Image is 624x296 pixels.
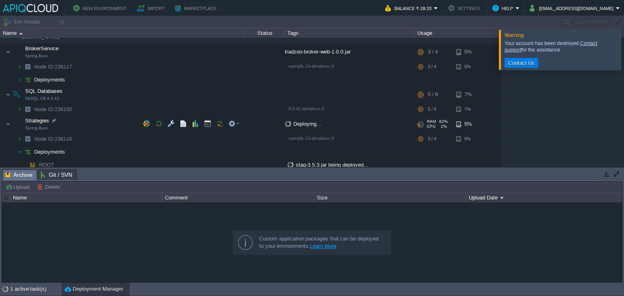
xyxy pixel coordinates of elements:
[6,116,11,132] img: AMDAwAAAACH5BAEAAAAALAAAAAABAAEAAAICRAEAOw==
[175,3,219,13] button: Marketplace
[288,106,324,111] span: 8.0.42-almalinux-9
[11,44,22,60] img: AMDAwAAAACH5BAEAAAAALAAAAAABAAEAAAICRAEAOw==
[22,103,33,116] img: AMDAwAAAACH5BAEAAAAALAAAAAABAAEAAAICRAEAOw==
[456,133,483,145] div: 5%
[456,86,483,103] div: 7%
[38,161,55,168] a: ROOT
[22,159,27,171] img: AMDAwAAAACH5BAEAAAAALAAAAAABAAEAAAICRAEAOw==
[41,170,72,180] span: Git / SVN
[25,54,48,58] span: Spring Boot
[456,103,483,116] div: 7%
[11,86,22,103] img: AMDAwAAAACH5BAEAAAAALAAAAAABAAEAAAICRAEAOw==
[17,60,22,73] img: AMDAwAAAACH5BAEAAAAALAAAAAABAAEAAAICRAEAOw==
[33,106,73,113] span: 236150
[33,106,73,113] a: Node ID:236150
[17,133,22,145] img: AMDAwAAAACH5BAEAAAAALAAAAAABAAEAAAICRAEAOw==
[34,64,55,70] span: Node ID:
[17,146,22,158] img: AMDAwAAAACH5BAEAAAAALAAAAAABAAEAAAICRAEAOw==
[24,117,50,124] span: Strategies
[456,44,483,60] div: 5%
[315,193,466,202] div: Size
[22,60,33,73] img: AMDAwAAAACH5BAEAAAAALAAAAAABAAEAAAICRAEAOw==
[6,44,11,60] img: AMDAwAAAACH5BAEAAAAALAAAAAABAAEAAAICRAEAOw==
[34,106,55,112] span: Node ID:
[3,4,58,12] img: APIQCloud
[428,44,438,60] div: 3 / 4
[22,73,33,86] img: AMDAwAAAACH5BAEAAAAALAAAAAABAAEAAAICRAEAOw==
[456,60,483,73] div: 5%
[506,59,537,66] button: Contact Us
[73,3,129,13] button: New Environment
[11,116,22,132] img: AMDAwAAAACH5BAEAAAAALAAAAAABAAEAAAICRAEAOw==
[19,32,23,34] img: AMDAwAAAACH5BAEAAAAALAAAAAABAAEAAAICRAEAOw==
[11,193,162,202] div: Name
[245,28,284,38] div: Status
[10,283,61,296] div: 1 active task(s)
[17,103,22,116] img: AMDAwAAAACH5BAEAAAAALAAAAAABAAEAAAICRAEAOw==
[310,243,336,249] a: Learn More
[65,285,123,293] button: Deployment Manager
[288,64,334,69] span: openjdk-24-almalinux-9
[427,119,436,124] span: RAM
[530,3,616,13] button: [EMAIL_ADDRESS][DOMAIN_NAME]
[22,146,33,158] img: AMDAwAAAACH5BAEAAAAALAAAAAABAAEAAAICRAEAOw==
[428,60,436,73] div: 3 / 4
[37,183,63,191] button: Delete
[24,45,60,52] span: BrokerService
[415,28,501,38] div: Usage
[287,162,368,168] span: stag-3.5.3.jar being deployed...
[285,44,415,60] div: tradzoo-broker-web-1.0.0.jar
[288,136,334,141] span: openjdk-24-almalinux-9
[33,76,66,83] a: Deployments
[427,124,435,129] span: CPU
[428,86,438,103] div: 5 / 6
[33,63,73,70] span: 236117
[6,86,11,103] img: AMDAwAAAACH5BAEAAAAALAAAAAABAAEAAAICRAEAOw==
[428,103,436,116] div: 5 / 6
[24,45,60,51] a: BrokerServiceSpring Boot
[22,133,33,145] img: AMDAwAAAACH5BAEAAAAALAAAAAABAAEAAAICRAEAOw==
[5,170,32,180] span: Archive
[25,126,48,131] span: Spring Boot
[34,136,55,142] span: Node ID:
[385,3,434,13] button: Balance ₹-28.33
[428,133,436,145] div: 3 / 4
[33,148,66,155] a: Deployments
[24,88,64,94] a: SQL DatabasesMySQL CE 8.0.42
[33,135,73,142] a: Node ID:236116
[285,121,321,127] span: Deploying...
[27,159,38,171] img: AMDAwAAAACH5BAEAAAAALAAAAAABAAEAAAICRAEAOw==
[492,3,516,13] button: Help
[5,183,32,191] button: Upload
[24,118,50,124] a: StrategiesSpring Boot
[456,116,483,132] div: 5%
[163,193,314,202] div: Comment
[505,32,524,38] span: Warning
[33,63,73,70] a: Node ID:236117
[285,28,414,38] div: Tags
[25,96,59,101] span: MySQL CE 8.0.42
[33,135,73,142] span: 236116
[439,124,447,129] span: 2%
[17,73,22,86] img: AMDAwAAAACH5BAEAAAAALAAAAAABAAEAAAICRAEAOw==
[24,88,64,94] span: SQL Databases
[467,193,618,202] div: Upload Date
[505,40,619,53] div: Your account has been destroyed. for the assistance.
[439,119,448,124] span: 62%
[1,28,244,38] div: Name
[259,235,384,250] div: Custom application packages that can be deployed to your environments.
[137,3,167,13] button: Import
[448,3,482,13] button: Settings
